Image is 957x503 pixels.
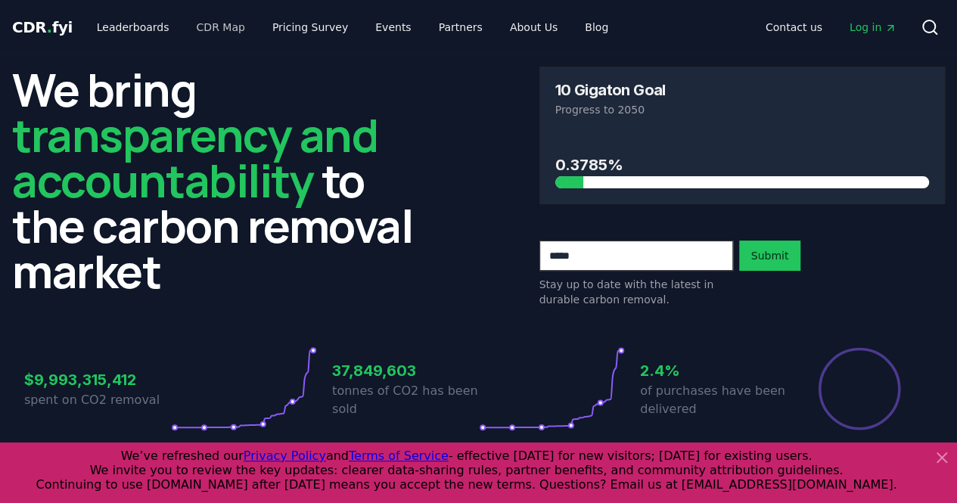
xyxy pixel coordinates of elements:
a: CDR Map [185,14,257,41]
h3: 37,849,603 [332,359,479,382]
a: Blog [573,14,620,41]
p: of purchases have been delivered [640,382,787,418]
button: Submit [739,241,801,271]
span: CDR fyi [12,18,73,36]
a: CDR.fyi [12,17,73,38]
div: Percentage of sales delivered [817,346,902,431]
h3: 0.3785% [555,154,930,176]
h3: 10 Gigaton Goal [555,82,666,98]
a: Partners [427,14,495,41]
h3: 2.4% [640,359,787,382]
a: Events [363,14,423,41]
span: Log in [850,20,896,35]
h3: $9,993,315,412 [24,368,171,391]
nav: Main [753,14,909,41]
p: Progress to 2050 [555,102,930,117]
a: Contact us [753,14,834,41]
p: Stay up to date with the latest in durable carbon removal. [539,277,733,307]
nav: Main [85,14,620,41]
span: transparency and accountability [12,104,378,211]
p: spent on CO2 removal [24,391,171,409]
a: Pricing Survey [260,14,360,41]
span: . [47,18,52,36]
a: Leaderboards [85,14,182,41]
p: tonnes of CO2 has been sold [332,382,479,418]
h2: We bring to the carbon removal market [12,67,418,293]
a: Log in [837,14,909,41]
a: About Us [498,14,570,41]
